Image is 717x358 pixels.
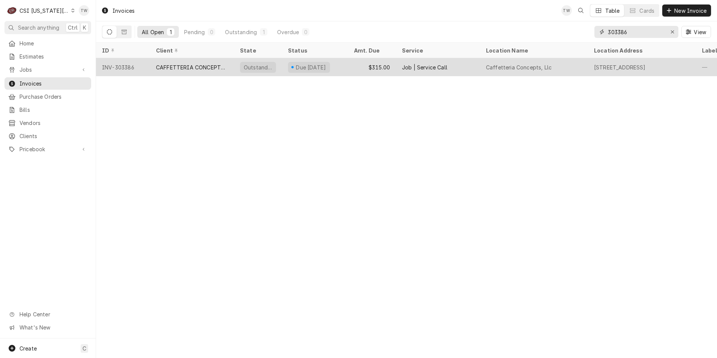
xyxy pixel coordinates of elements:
span: Clients [19,132,87,140]
span: What's New [19,323,87,331]
div: [STREET_ADDRESS] [594,63,646,71]
div: Job | Service Call [402,63,447,71]
a: Bills [4,104,91,116]
div: 0 [303,28,308,36]
span: Pricebook [19,145,76,153]
a: Go to Help Center [4,308,91,320]
span: Estimates [19,53,87,60]
span: Home [19,39,87,47]
div: 0 [209,28,214,36]
button: Erase input [666,26,678,38]
div: Due [DATE] [295,63,327,71]
div: Service [402,47,472,54]
div: 1 [168,28,173,36]
div: Tori Warrick's Avatar [79,5,89,16]
div: CAFFETTERIA CONCEPTS, LLC [156,63,228,71]
div: Amt. Due [354,47,388,54]
div: State [240,47,276,54]
div: Cards [639,7,654,15]
div: Outstanding [225,28,257,36]
span: Search anything [18,24,59,32]
div: Status [288,47,340,54]
div: All Open [142,28,164,36]
span: New Invoice [673,7,708,15]
div: ID [102,47,142,54]
div: Location Name [486,47,580,54]
span: Bills [19,106,87,114]
a: Go to Pricebook [4,143,91,155]
div: Overdue [277,28,299,36]
span: Help Center [19,310,87,318]
div: Pending [184,28,205,36]
button: New Invoice [662,5,711,17]
span: Create [19,345,37,352]
span: C [82,344,86,352]
span: Purchase Orders [19,93,87,101]
div: CSI Kansas City's Avatar [7,5,17,16]
div: CSI [US_STATE][GEOGRAPHIC_DATA] [19,7,69,15]
div: TW [561,5,572,16]
a: Vendors [4,117,91,129]
div: Location Address [594,47,688,54]
div: Outstanding [243,63,273,71]
div: Tori Warrick's Avatar [561,5,572,16]
a: Invoices [4,77,91,90]
div: TW [79,5,89,16]
button: Open search [575,5,587,17]
div: Table [605,7,620,15]
a: Clients [4,130,91,142]
input: Keyword search [608,26,664,38]
span: Vendors [19,119,87,127]
a: Home [4,37,91,50]
div: $315.00 [348,58,396,76]
span: View [692,28,708,36]
span: K [83,24,86,32]
div: Client [156,47,226,54]
a: Go to Jobs [4,63,91,76]
button: View [681,26,711,38]
div: Caffetteria Concepts, Llc [486,63,552,71]
div: 1 [261,28,266,36]
a: Purchase Orders [4,90,91,103]
a: Estimates [4,50,91,63]
span: Jobs [19,66,76,74]
button: Search anythingCtrlK [4,21,91,34]
span: Ctrl [68,24,78,32]
div: INV-303386 [96,58,150,76]
span: Invoices [19,80,87,87]
div: C [7,5,17,16]
a: Go to What's New [4,321,91,334]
